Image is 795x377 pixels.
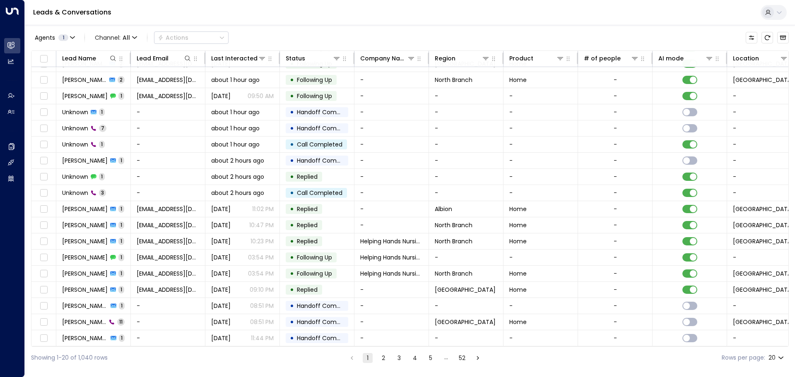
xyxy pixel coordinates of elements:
[211,221,231,229] span: Yesterday
[768,352,785,364] div: 20
[746,32,757,43] button: Customize
[354,298,429,314] td: -
[39,123,49,134] span: Toggle select row
[99,108,105,115] span: 1
[503,250,578,265] td: -
[509,53,564,63] div: Product
[39,156,49,166] span: Toggle select row
[441,353,451,363] div: …
[435,286,496,294] span: Mount Pleasant
[509,76,527,84] span: Home
[297,334,355,342] span: Handoff Completed
[211,253,231,262] span: Yesterday
[614,140,617,149] div: -
[251,334,274,342] p: 11:44 PM
[39,75,49,85] span: Toggle select row
[429,104,503,120] td: -
[131,330,205,346] td: -
[62,76,107,84] span: Caitlyn Redmond
[435,237,472,245] span: North Branch
[250,302,274,310] p: 08:51 PM
[118,205,124,212] span: 1
[250,286,274,294] p: 09:10 PM
[62,205,108,213] span: Lindzie Ashby
[62,124,88,132] span: Unknown
[290,234,294,248] div: •
[131,298,205,314] td: -
[503,330,578,346] td: -
[118,76,125,83] span: 2
[92,32,140,43] span: Channel:
[503,169,578,185] td: -
[248,92,274,100] p: 09:50 AM
[394,353,404,363] button: Go to page 3
[503,298,578,314] td: -
[154,31,229,44] div: Button group with a nested menu
[137,92,199,100] span: redmondcaitlyn396@gmail.com
[503,185,578,201] td: -
[211,269,231,278] span: Yesterday
[354,282,429,298] td: -
[211,108,260,116] span: about 1 hour ago
[290,105,294,119] div: •
[297,253,332,262] span: Following Up
[614,76,617,84] div: -
[99,189,106,196] span: 3
[137,253,199,262] span: queenstanfield@icloud.com
[39,107,49,118] span: Toggle select row
[435,269,472,278] span: North Branch
[62,334,108,342] span: Rosalie Santana Goldbathley
[290,218,294,232] div: •
[39,333,49,343] span: Toggle select row
[584,53,621,63] div: # of people
[39,285,49,295] span: Toggle select row
[62,108,88,116] span: Unknown
[118,254,124,261] span: 1
[137,237,199,245] span: queenstanfield@icloud.com
[614,253,617,262] div: -
[211,140,260,149] span: about 1 hour ago
[39,54,49,64] span: Toggle select all
[435,221,472,229] span: North Branch
[137,53,192,63] div: Lead Email
[457,353,467,363] button: Go to page 52
[297,286,318,294] span: Replied
[39,301,49,311] span: Toggle select row
[31,353,108,362] div: Showing 1-20 of 1,040 rows
[137,221,199,229] span: debramckinley242@gmail.com
[33,7,111,17] a: Leads & Conversations
[290,154,294,168] div: •
[39,91,49,101] span: Toggle select row
[137,269,199,278] span: queenstanfield@icloud.com
[435,53,455,63] div: Region
[733,286,794,294] span: Summerhill Village
[658,53,713,63] div: AI mode
[62,286,108,294] span: Josh Ancel
[297,237,318,245] span: Replied
[363,353,373,363] button: page 1
[39,172,49,182] span: Toggle select row
[509,221,527,229] span: Home
[131,137,205,152] td: -
[211,286,231,294] span: Yesterday
[290,315,294,329] div: •
[119,334,125,341] span: 1
[297,76,332,84] span: Following Up
[360,237,423,245] span: Helping Hands Nursing Services
[435,205,452,213] span: Albion
[290,73,294,87] div: •
[39,139,49,150] span: Toggle select row
[426,353,436,363] button: Go to page 5
[118,92,124,99] span: 1
[297,140,342,149] span: Call Completed
[722,353,765,362] label: Rows per page:
[354,217,429,233] td: -
[297,302,355,310] span: Handoff Completed
[211,53,258,63] div: Last Interacted
[429,298,503,314] td: -
[62,156,108,165] span: John Doe
[290,137,294,151] div: •
[39,236,49,247] span: Toggle select row
[39,204,49,214] span: Toggle select row
[614,286,617,294] div: -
